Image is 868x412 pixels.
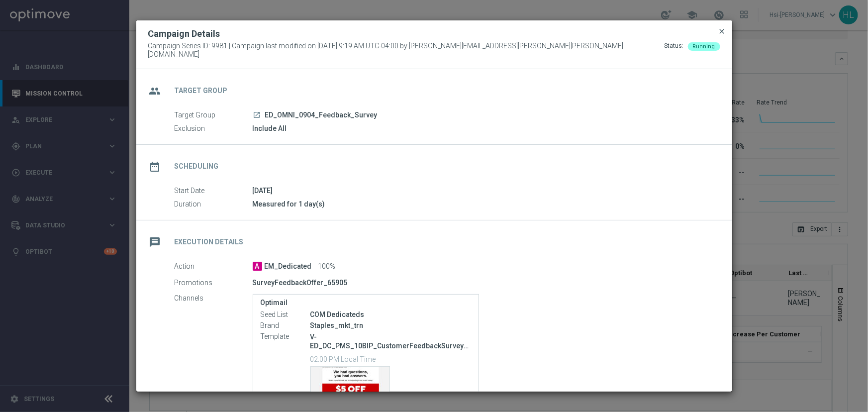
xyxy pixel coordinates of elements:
i: date_range [146,158,164,176]
label: Start Date [175,187,253,196]
h2: Target Group [175,86,228,96]
p: SurveyFeedbackOffer_65905 [253,278,348,287]
label: Brand [261,321,310,330]
p: 02:00 PM Local Time [310,354,471,364]
label: Duration [175,200,253,209]
h2: Campaign Details [148,28,220,40]
label: Exclusion [175,124,253,133]
label: Promotions [175,278,253,287]
i: group [146,82,164,100]
label: Action [175,262,253,271]
div: Include All [253,123,713,133]
h2: Execution Details [175,237,244,247]
i: message [146,233,164,251]
div: COM Dedicateds [310,309,471,319]
span: Running [693,43,715,50]
span: close [718,27,726,35]
span: ED_OMNI_0904_Feedback_Survey [265,111,378,120]
span: 100% [318,262,336,271]
h2: Scheduling [175,162,219,171]
label: Seed List [261,310,310,319]
span: EM_Dedicated [265,262,312,271]
label: Optimail [261,299,471,307]
label: Target Group [175,111,253,120]
i: launch [253,111,261,119]
div: Measured for 1 day(s) [253,199,713,209]
div: Status: [665,42,684,59]
label: Channels [175,294,253,303]
div: [DATE] [253,186,713,196]
div: Staples_mkt_trn [310,320,471,330]
span: A [253,262,262,271]
span: Campaign Series ID: 9981 | Campaign last modified on [DATE] 9:19 AM UTC-04:00 by [PERSON_NAME][EM... [148,42,665,59]
p: V-ED_DC_PMS_10BIP_CustomerFeedbackSurvey_trn [310,332,471,350]
label: Template [261,332,310,341]
a: launch [253,111,262,120]
colored-tag: Running [688,42,720,50]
